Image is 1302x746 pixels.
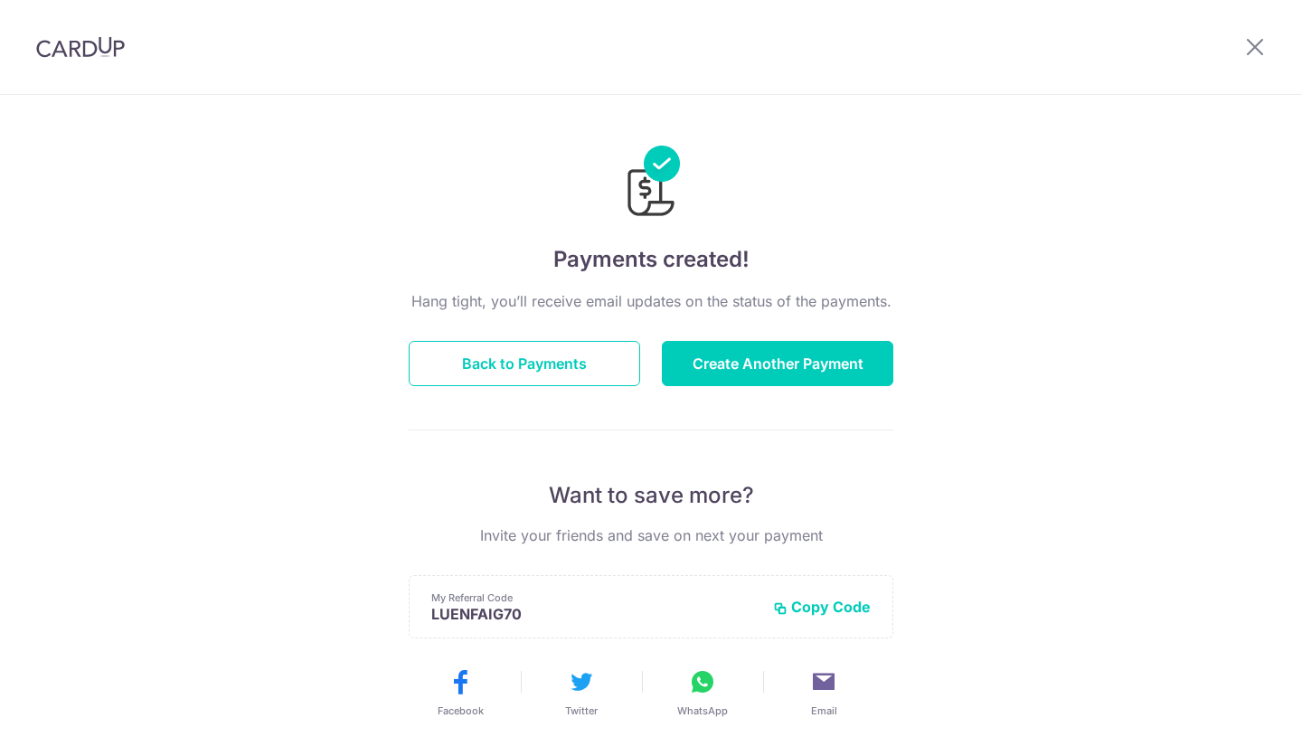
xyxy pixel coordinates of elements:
p: Invite your friends and save on next your payment [409,524,893,546]
span: WhatsApp [677,704,728,718]
span: Email [811,704,837,718]
button: Create Another Payment [662,341,893,386]
h4: Payments created! [409,243,893,276]
button: Facebook [407,667,514,718]
button: Copy Code [773,598,871,616]
p: My Referral Code [431,590,759,605]
button: WhatsApp [649,667,756,718]
img: Payments [622,146,680,222]
span: Facebook [438,704,484,718]
button: Email [770,667,877,718]
img: CardUp [36,36,125,58]
p: Want to save more? [409,481,893,510]
p: LUENFAIG70 [431,605,759,623]
p: Hang tight, you’ll receive email updates on the status of the payments. [409,290,893,312]
button: Back to Payments [409,341,640,386]
span: Twitter [565,704,598,718]
button: Twitter [528,667,635,718]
